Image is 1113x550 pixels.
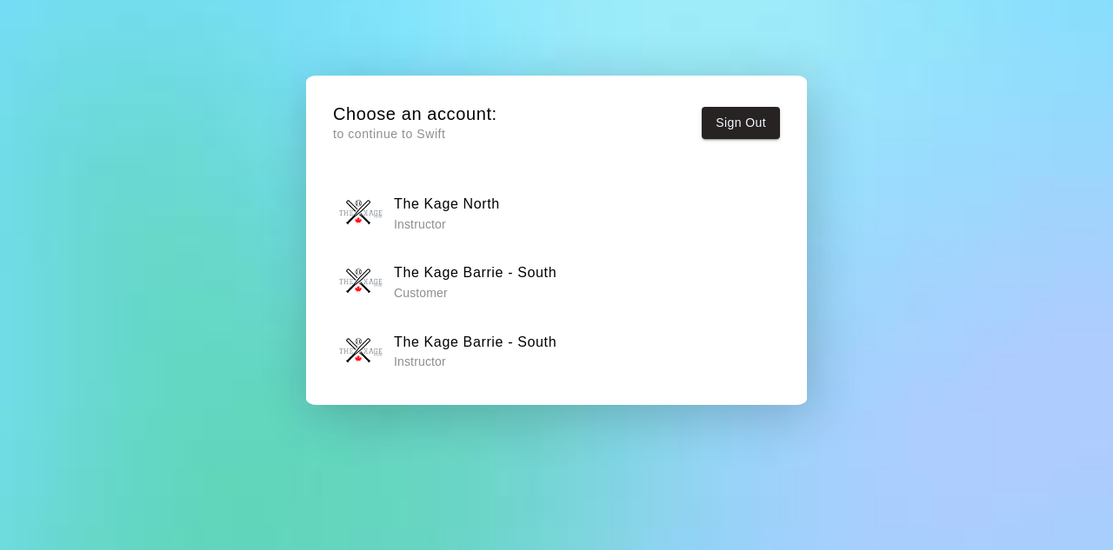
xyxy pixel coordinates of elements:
[333,185,780,240] button: The Kage NorthThe Kage North Instructor
[339,260,383,303] img: The Kage Barrie - South
[394,331,556,354] h6: The Kage Barrie - South
[394,193,500,215] h6: The Kage North
[394,284,556,302] p: Customer
[394,215,500,233] p: Instructor
[333,103,497,126] h5: Choose an account:
[333,323,780,378] button: The Kage Barrie - SouthThe Kage Barrie - South Instructor
[333,255,780,309] button: The Kage Barrie - SouthThe Kage Barrie - South Customer
[394,262,556,284] h6: The Kage Barrie - South
[394,353,556,370] p: Instructor
[333,125,497,143] p: to continue to Swift
[339,191,383,235] img: The Kage North
[339,329,383,373] img: The Kage Barrie - South
[702,107,780,139] button: Sign Out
